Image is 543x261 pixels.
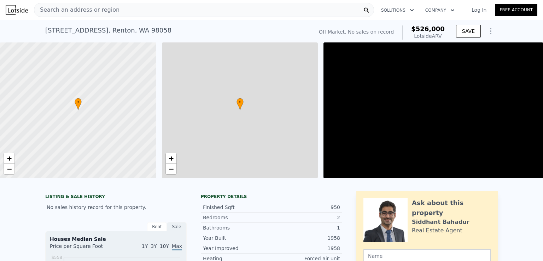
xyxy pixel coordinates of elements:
[167,222,187,231] div: Sale
[495,4,537,16] a: Free Account
[375,4,420,17] button: Solutions
[169,164,173,173] span: −
[412,198,491,218] div: Ask about this property
[319,28,394,35] div: Off Market. No sales on record
[203,224,271,231] div: Bathrooms
[271,245,340,252] div: 1958
[50,243,116,254] div: Price per Square Foot
[166,164,176,174] a: Zoom out
[4,153,14,164] a: Zoom in
[271,234,340,242] div: 1958
[271,204,340,211] div: 950
[75,98,82,110] div: •
[203,204,271,211] div: Finished Sqft
[271,224,340,231] div: 1
[4,164,14,174] a: Zoom out
[6,5,28,15] img: Lotside
[323,42,543,178] div: Main Display
[147,222,167,231] div: Rent
[34,6,119,14] span: Search an address or region
[45,25,171,35] div: [STREET_ADDRESS] , Renton , WA 98058
[45,194,187,201] div: LISTING & SALE HISTORY
[412,218,469,226] div: Siddhant Bahadur
[411,25,445,33] span: $526,000
[420,4,460,17] button: Company
[456,25,481,37] button: SAVE
[203,234,271,242] div: Year Built
[237,98,244,110] div: •
[45,201,187,214] div: No sales history record for this property.
[237,99,244,105] span: •
[169,154,173,163] span: +
[412,226,462,235] div: Real Estate Agent
[7,154,12,163] span: +
[7,164,12,173] span: −
[151,243,157,249] span: 3Y
[203,245,271,252] div: Year Improved
[166,153,176,164] a: Zoom in
[323,42,543,178] div: Map
[142,243,148,249] span: 1Y
[411,33,445,40] div: Lotside ARV
[203,214,271,221] div: Bedrooms
[50,236,182,243] div: Houses Median Sale
[75,99,82,105] span: •
[201,194,342,199] div: Property details
[172,243,182,250] span: Max
[484,24,498,38] button: Show Options
[160,243,169,249] span: 10Y
[271,214,340,221] div: 2
[463,6,495,13] a: Log In
[51,255,62,260] tspan: $558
